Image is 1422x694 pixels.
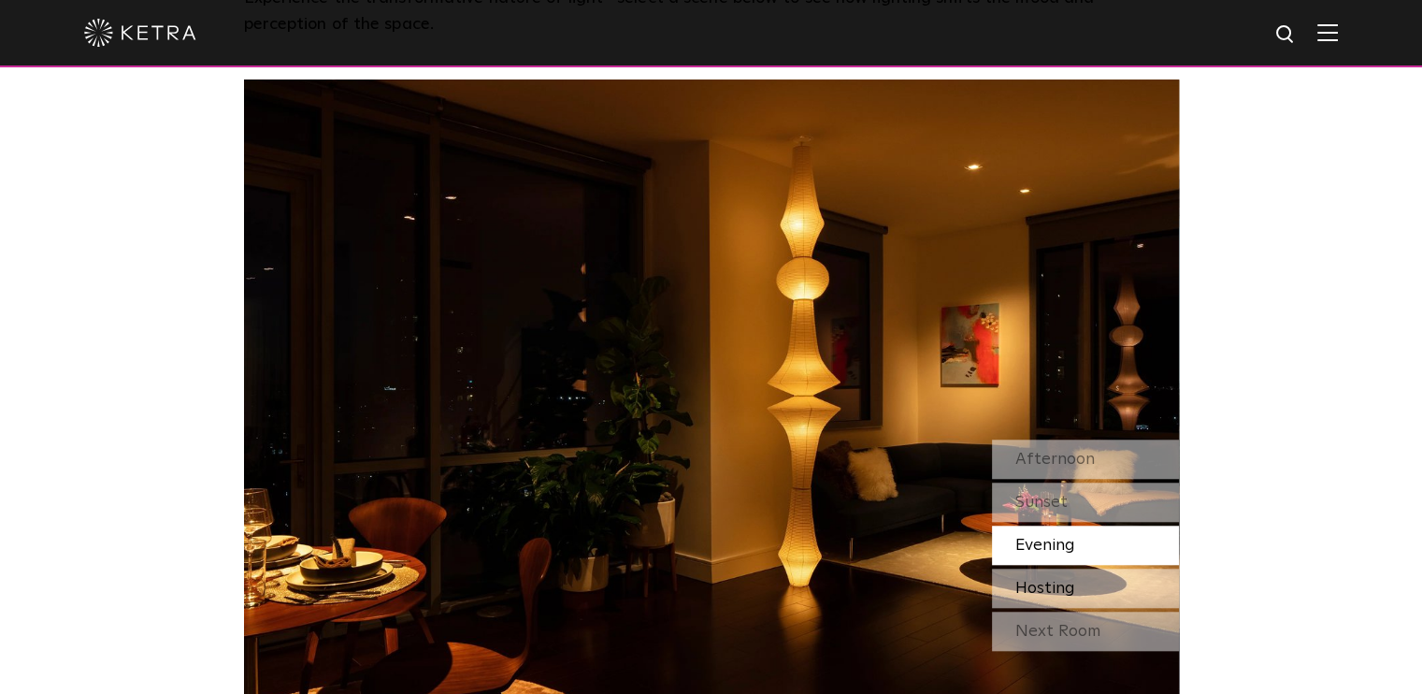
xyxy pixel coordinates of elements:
span: Evening [1015,537,1075,554]
div: Next Room [992,612,1179,651]
span: Hosting [1015,580,1075,597]
span: Sunset [1015,494,1068,511]
img: Hamburger%20Nav.svg [1317,23,1338,41]
img: ketra-logo-2019-white [84,19,196,47]
span: Afternoon [1015,451,1095,468]
img: search icon [1274,23,1298,47]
